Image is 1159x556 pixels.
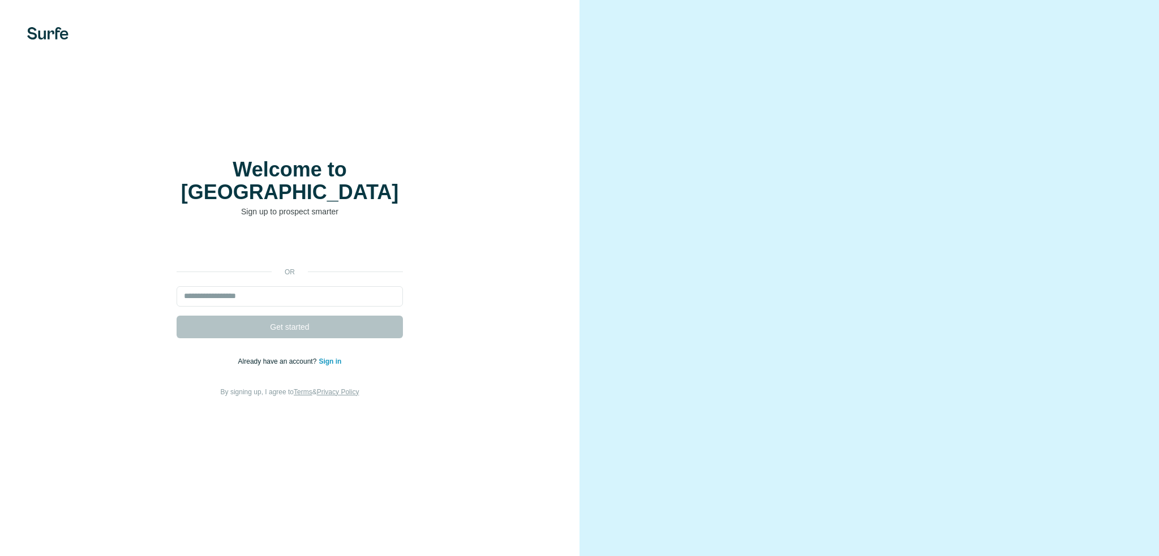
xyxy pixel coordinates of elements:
h1: Welcome to [GEOGRAPHIC_DATA] [177,158,403,204]
a: Sign in [319,357,341,365]
span: By signing up, I agree to & [221,388,359,396]
p: Sign up to prospect smarter [177,206,403,217]
iframe: Sign in with Google Button [171,234,409,259]
a: Privacy Policy [317,388,359,396]
img: Surfe's logo [27,27,68,40]
a: Terms [294,388,312,396]
span: Already have an account? [238,357,319,365]
p: or [272,267,308,277]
